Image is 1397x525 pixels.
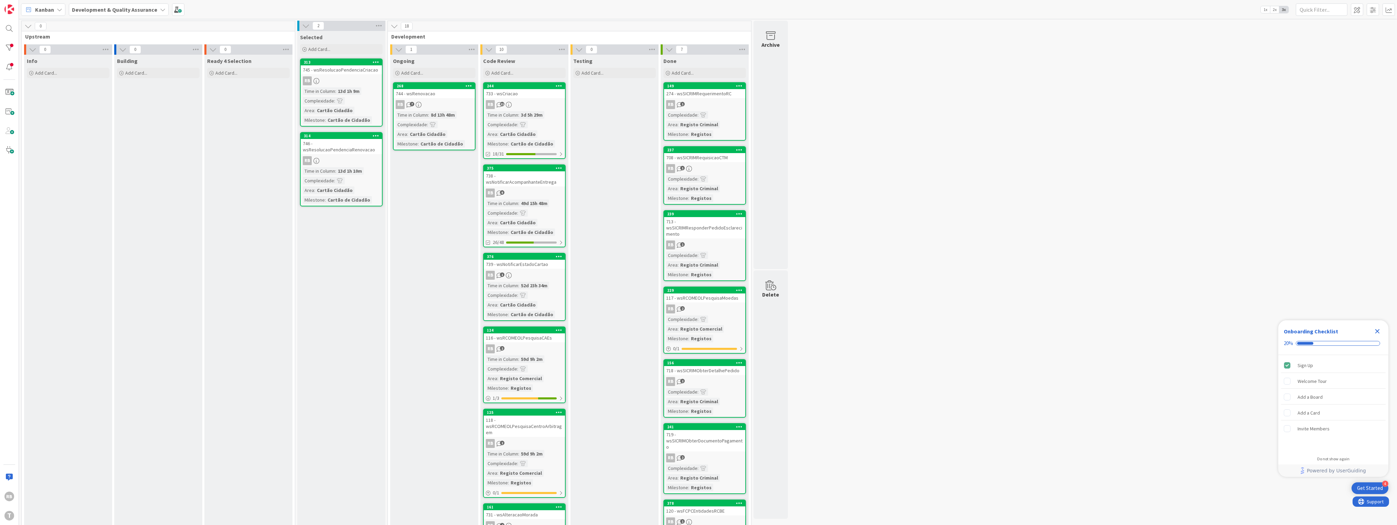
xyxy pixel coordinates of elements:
span: 26/48 [493,239,504,246]
div: 314 [304,133,382,138]
span: 1 [680,242,685,247]
div: Time in Column [303,167,335,175]
div: 20% [1284,340,1293,346]
div: Complexidade [666,388,697,396]
div: Add a Board is incomplete. [1281,389,1386,405]
span: : [508,479,509,486]
div: Complexidade [666,111,697,119]
div: 156 [667,361,745,365]
div: Time in Column [486,111,518,119]
span: : [697,388,698,396]
div: Registos [509,384,533,392]
div: Milestone [666,484,688,491]
div: 244 [487,84,565,88]
div: Checklist items [1278,355,1388,452]
div: RB [486,189,495,197]
a: 375738 - wsNotificarAcompanhanteEntregaRBTime in Column:49d 15h 48mComplexidade:Area:Cartão Cidad... [483,164,566,247]
div: Footer [1278,464,1388,477]
a: 376739 - wsNotificarEstadoCartaoRBTime in Column:52d 23h 34mComplexidade:Area:Cartão CidadãoMiles... [483,253,566,321]
img: Visit kanbanzone.com [4,4,14,14]
div: 3d 5h 29m [519,111,544,119]
div: 744 - wsRenovacao [394,89,475,98]
div: Area [666,261,678,269]
span: : [325,196,326,204]
span: Kanban [35,6,54,14]
div: Time in Column [303,87,335,95]
div: 375738 - wsNotificarAcompanhanteEntrega [484,165,565,186]
span: : [508,228,509,236]
div: RB [664,453,745,462]
div: 125 [484,409,565,416]
span: : [325,116,326,124]
div: Time in Column [486,450,518,458]
div: Complexidade [303,177,334,184]
div: 229117 - wsRCOMEOLPesquisaMoedas [664,287,745,302]
div: 375 [484,165,565,171]
div: RB [484,100,565,109]
div: Cartão de Cidadão [509,311,555,318]
div: RB [394,100,475,109]
div: 376 [487,254,565,259]
div: 739 - wsNotificarEstadoCartao [484,260,565,269]
div: Area [666,474,678,482]
div: Complexidade [486,121,517,128]
div: Complexidade [486,365,517,373]
div: Cartão de Cidadão [326,196,372,204]
div: 745 - wsResolucaoPendenciaCriacao [301,65,382,74]
div: Invite Members [1298,425,1330,433]
span: Add Card... [401,70,423,76]
div: Add a Card is incomplete. [1281,405,1386,420]
div: 125 [487,410,565,415]
div: RB [301,156,382,165]
div: RB [484,344,565,353]
div: 125118 - wsRCOMEOLPesquisaCentroArbitragem [484,409,565,437]
span: : [697,111,698,119]
input: Quick Filter... [1296,3,1347,16]
span: : [508,384,509,392]
div: Sign Up [1298,361,1313,369]
span: : [407,130,408,138]
div: 149 [667,84,745,88]
span: : [678,398,679,405]
div: 268744 - wsRenovacao [394,83,475,98]
a: 149274 - wsSICRIMRequerimentoRCRBComplexidade:Area:Registo CriminalMilestone:Registos [663,82,746,141]
div: RB [666,164,675,173]
div: Invite Members is incomplete. [1281,421,1386,436]
div: 746 - wsResolucaoPendenciaRenovacao [301,139,382,154]
div: Do not show again [1317,456,1350,462]
span: 8 [500,190,504,195]
div: Area [666,185,678,192]
span: : [335,87,336,95]
span: : [334,97,335,105]
div: Cartão Cidadão [315,186,354,194]
div: 719 - wsSICRIMObterDocumentoPagamento [664,430,745,451]
span: 18/31 [493,150,504,158]
div: 274 - wsSICRIMRequerimentoRC [664,89,745,98]
span: 21 [500,102,504,106]
div: RB [484,271,565,280]
div: Time in Column [396,111,428,119]
span: : [688,130,689,138]
div: 713 - wsSICRIMResponderPedidoEsclarecimento [664,217,745,238]
b: Development & Quality Assurance [72,6,157,13]
span: 2 [500,441,504,445]
div: Registos [689,194,713,202]
span: : [517,209,518,217]
div: 13d 1h 9m [336,87,361,95]
div: Area [666,325,678,333]
div: Area [486,130,497,138]
div: Milestone [486,140,508,148]
div: 116 - wsRCOMEOLPesquisaCAEs [484,333,565,342]
div: RB [484,439,565,448]
div: Milestone [396,140,418,148]
a: 314746 - wsResolucaoPendenciaRenovacaoRBTime in Column:13d 1h 10mComplexidade:Area:Cartão Cidadão... [300,132,383,206]
div: Milestone [666,130,688,138]
span: : [518,111,519,119]
div: 731 - wsAlteracaoMorada [484,510,565,519]
div: RB [666,377,675,386]
div: RB [486,439,495,448]
div: Cartão Cidadão [498,301,537,309]
div: Milestone [486,479,508,486]
div: RB [664,100,745,109]
div: 241 [667,425,745,429]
